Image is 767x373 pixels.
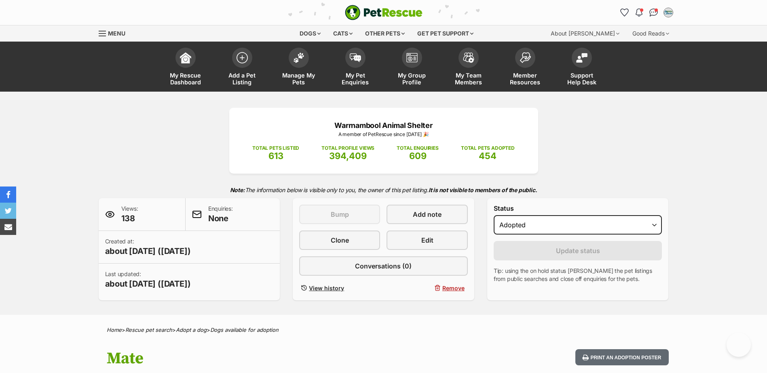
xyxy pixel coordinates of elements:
[241,131,526,138] p: A member of PetRescue since [DATE] 🎉
[394,72,430,86] span: My Group Profile
[633,6,646,19] button: Notifications
[105,237,191,257] p: Created at:
[350,53,361,62] img: pet-enquiries-icon-7e3ad2cf08bfb03b45e93fb7055b45f3efa6380592205ae92323e6603595dc1f.svg
[727,333,751,357] iframe: Help Scout Beacon - Open
[387,231,467,250] a: Edit
[309,284,344,292] span: View history
[299,282,380,294] a: View history
[636,8,642,17] img: notifications-46538b983faf8c2785f20acdc204bb7945ddae34d4c08c2a6579f10ce5e182be.svg
[125,327,172,333] a: Rescue pet search
[237,52,248,63] img: add-pet-listing-icon-0afa8454b4691262ce3f59096e99ab1cd57d4a30225e0717b998d2c9b9846f56.svg
[281,72,317,86] span: Manage My Pets
[409,151,427,161] span: 609
[664,8,672,17] img: Matisse profile pic
[121,205,138,224] p: Views:
[345,5,423,20] img: logo-e224e6f780fb5917bec1dbf3a21bbac754714ae5b6737aabdf751b685950b380.svg
[345,5,423,20] a: PetRescue
[618,6,631,19] a: Favourites
[497,44,554,92] a: Member Resources
[556,246,600,256] span: Update status
[293,52,304,63] img: manage-my-pets-icon-02211641906a0b7f246fdf0571729dbe1e7629f14944591b6c1af311fb30b64b.svg
[575,349,668,366] button: Print an adoption poster
[494,205,662,212] label: Status
[337,72,374,86] span: My Pet Enquiries
[442,284,465,292] span: Remove
[105,278,191,289] span: about [DATE] ([DATE])
[121,213,138,224] span: 138
[421,235,433,245] span: Edit
[327,44,384,92] a: My Pet Enquiries
[387,282,467,294] button: Remove
[463,52,474,63] img: team-members-icon-5396bd8760b3fe7c0b43da4ab00e1e3bb1a5d9ba89233759b79545d2d3fc5d0d.svg
[252,145,299,152] p: TOTAL PETS LISTED
[618,6,675,19] ul: Account quick links
[662,6,675,19] button: My account
[329,151,367,161] span: 394,409
[107,349,449,368] h1: Mate
[494,267,662,283] p: Tip: using the on hold status [PERSON_NAME] the pet listings from public searches and close off e...
[107,327,122,333] a: Home
[647,6,660,19] a: Conversations
[299,231,380,250] a: Clone
[208,205,233,224] p: Enquiries:
[384,44,440,92] a: My Group Profile
[331,210,349,219] span: Bump
[494,241,662,260] button: Update status
[450,72,487,86] span: My Team Members
[294,25,326,42] div: Dogs
[413,210,442,219] span: Add note
[397,145,438,152] p: TOTAL ENQUIRIES
[412,25,479,42] div: Get pet support
[429,186,537,193] strong: It is not visible to members of the public.
[321,145,374,152] p: TOTAL PROFILE VIEWS
[268,151,283,161] span: 613
[180,52,191,63] img: dashboard-icon-eb2f2d2d3e046f16d808141f083e7271f6b2e854fb5c12c21221c1fb7104beca.svg
[105,245,191,257] span: about [DATE] ([DATE])
[331,235,349,245] span: Clone
[214,44,270,92] a: Add a Pet Listing
[554,44,610,92] a: Support Help Desk
[299,205,380,224] button: Bump
[576,53,587,63] img: help-desk-icon-fdf02630f3aa405de69fd3d07c3f3aa587a6932b1a1747fa1d2bba05be0121f9.svg
[176,327,207,333] a: Adopt a dog
[355,261,412,271] span: Conversations (0)
[520,52,531,63] img: member-resources-icon-8e73f808a243e03378d46382f2149f9095a855e16c252ad45f914b54edf8863c.svg
[157,44,214,92] a: My Rescue Dashboard
[87,327,681,333] div: > > >
[461,145,515,152] p: TOTAL PETS ADOPTED
[299,256,468,276] a: Conversations (0)
[224,72,260,86] span: Add a Pet Listing
[99,25,131,40] a: Menu
[328,25,358,42] div: Cats
[241,120,526,131] p: Warrnambool Animal Shelter
[208,213,233,224] span: None
[167,72,204,86] span: My Rescue Dashboard
[387,205,467,224] a: Add note
[479,151,497,161] span: 454
[627,25,675,42] div: Good Reads
[649,8,658,17] img: chat-41dd97257d64d25036548639549fe6c8038ab92f7586957e7f3b1b290dea8141.svg
[108,30,125,37] span: Menu
[545,25,625,42] div: About [PERSON_NAME]
[230,186,245,193] strong: Note:
[99,182,669,198] p: The information below is visible only to you, the owner of this pet listing.
[210,327,279,333] a: Dogs available for adoption
[105,270,191,289] p: Last updated:
[359,25,410,42] div: Other pets
[507,72,543,86] span: Member Resources
[440,44,497,92] a: My Team Members
[564,72,600,86] span: Support Help Desk
[270,44,327,92] a: Manage My Pets
[406,53,418,63] img: group-profile-icon-3fa3cf56718a62981997c0bc7e787c4b2cf8bcc04b72c1350f741eb67cf2f40e.svg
